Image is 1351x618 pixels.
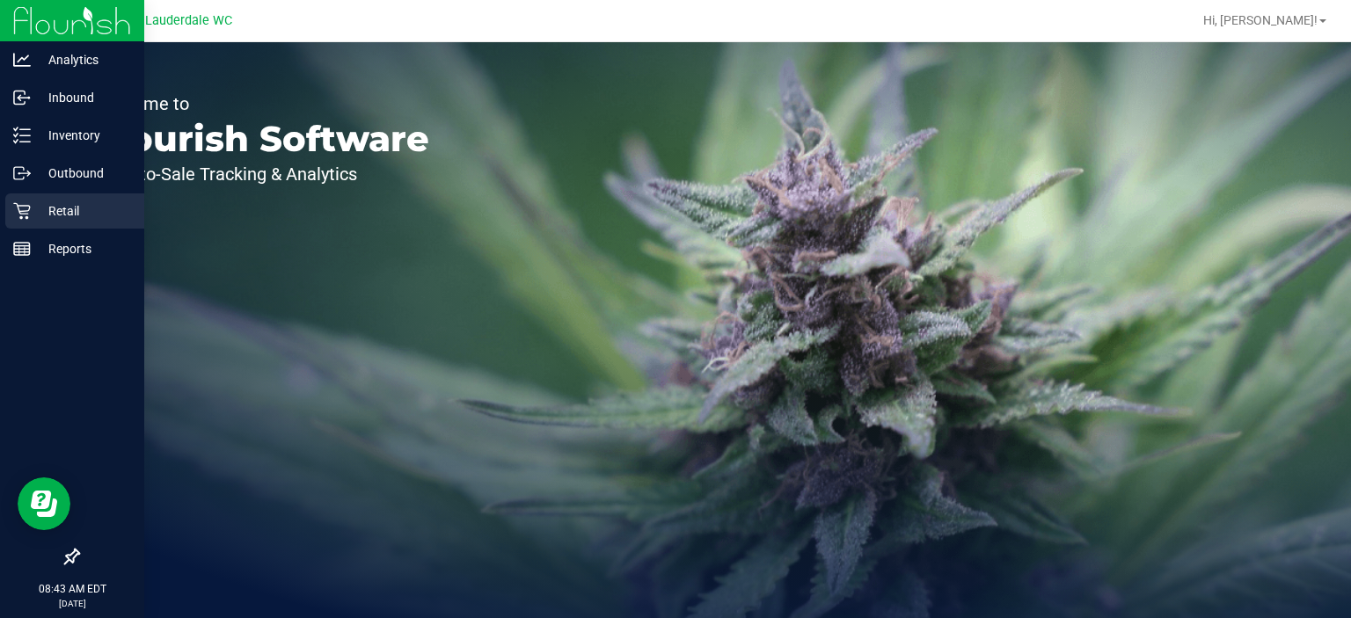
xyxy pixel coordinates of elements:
inline-svg: Analytics [13,51,31,69]
span: Ft. Lauderdale WC [127,13,232,28]
inline-svg: Inbound [13,89,31,106]
p: Retail [31,200,136,222]
p: Seed-to-Sale Tracking & Analytics [95,165,429,183]
p: Reports [31,238,136,259]
p: Outbound [31,163,136,184]
p: 08:43 AM EDT [8,581,136,597]
p: Flourish Software [95,121,429,156]
p: [DATE] [8,597,136,610]
inline-svg: Outbound [13,164,31,182]
inline-svg: Retail [13,202,31,220]
p: Inbound [31,87,136,108]
inline-svg: Inventory [13,127,31,144]
span: Hi, [PERSON_NAME]! [1203,13,1318,27]
p: Welcome to [95,95,429,113]
p: Analytics [31,49,136,70]
inline-svg: Reports [13,240,31,258]
iframe: Resource center [18,477,70,530]
p: Inventory [31,125,136,146]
